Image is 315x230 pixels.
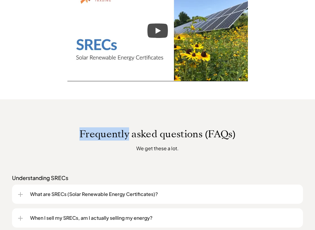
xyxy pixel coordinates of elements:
p: Frequently asked questions (FAQs) [12,128,303,140]
p: What are SRECs (Solar Renewable Energy Certificates)? [30,191,297,198]
p: Understanding SRECs [12,174,303,182]
p: We get these a lot. [63,145,252,152]
p: When I sell my SRECs, am I actually selling my energy? [30,214,297,222]
button: Play [147,23,168,38]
